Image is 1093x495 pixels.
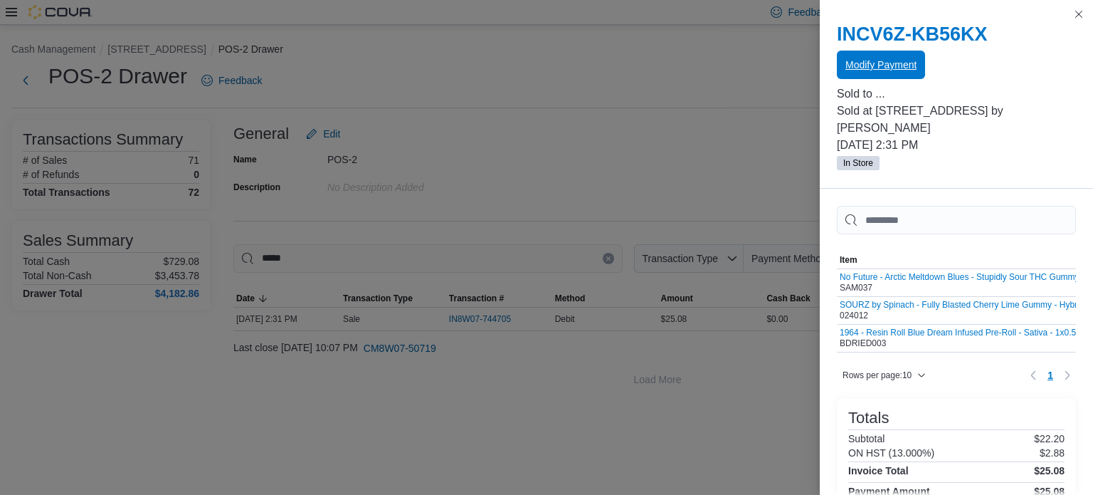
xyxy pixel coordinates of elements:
[837,85,1076,103] p: Sold to ...
[1042,364,1059,387] button: Page 1 of 1
[1034,465,1065,476] h4: $25.08
[1047,368,1053,382] span: 1
[840,328,1081,349] div: BDRIED003
[848,447,934,459] h6: ON HST (13.000%)
[1070,6,1087,23] button: Close this dialog
[837,206,1076,234] input: This is a search bar. As you type, the results lower in the page will automatically filter.
[837,103,1076,137] p: Sold at [STREET_ADDRESS] by [PERSON_NAME]
[848,465,909,476] h4: Invoice Total
[1059,367,1076,384] button: Next page
[1034,433,1065,444] p: $22.20
[837,23,1076,46] h2: INCV6Z-KB56KX
[843,157,873,170] span: In Store
[840,328,1081,338] button: 1964 - Resin Roll Blue Dream Infused Pre-Roll - Sativa - 1x0.5g
[1042,364,1059,387] ul: Pagination for table: MemoryTable from EuiInMemoryTable
[848,433,885,444] h6: Subtotal
[837,156,880,170] span: In Store
[840,254,857,266] span: Item
[843,370,912,381] span: Rows per page : 10
[837,137,1076,154] p: [DATE] 2:31 PM
[1040,447,1065,459] p: $2.88
[845,58,917,72] span: Modify Payment
[837,367,931,384] button: Rows per page:10
[837,51,925,79] button: Modify Payment
[1025,367,1042,384] button: Previous page
[848,410,889,427] h3: Totals
[1025,364,1076,387] nav: Pagination for table: MemoryTable from EuiInMemoryTable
